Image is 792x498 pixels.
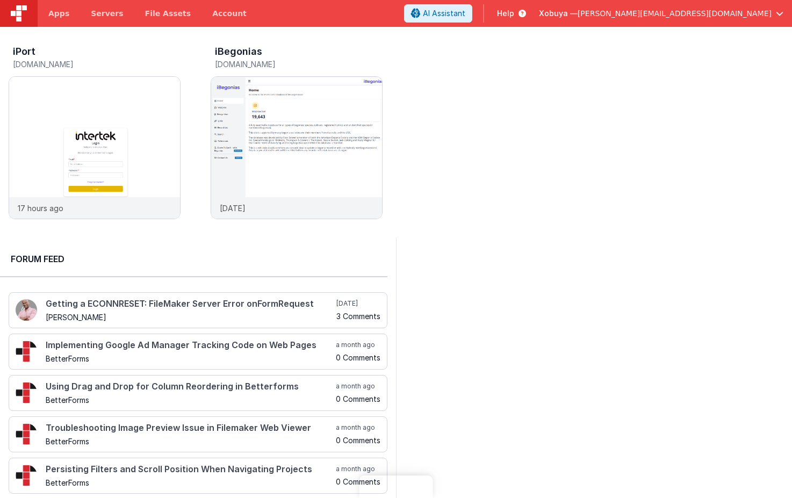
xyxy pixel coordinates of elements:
img: 411_2.png [16,299,37,321]
h4: Persisting Filters and Scroll Position When Navigating Projects [46,465,334,474]
h5: 0 Comments [336,353,380,362]
h5: 0 Comments [336,395,380,403]
button: Xobuya — [PERSON_NAME][EMAIL_ADDRESS][DOMAIN_NAME] [539,8,783,19]
a: Persisting Filters and Scroll Position When Navigating Projects BetterForms a month ago 0 Comments [9,458,387,494]
h5: [DOMAIN_NAME] [215,60,383,68]
span: AI Assistant [423,8,465,19]
h4: Implementing Google Ad Manager Tracking Code on Web Pages [46,341,334,350]
h4: Using Drag and Drop for Column Reordering in Betterforms [46,382,334,392]
h5: BetterForms [46,437,334,445]
h5: [PERSON_NAME] [46,313,334,321]
h5: 0 Comments [336,478,380,486]
h4: Getting a ECONNRESET: FileMaker Server Error onFormRequest [46,299,334,309]
img: 295_2.png [16,382,37,403]
h5: a month ago [336,423,380,432]
p: [DATE] [220,203,246,214]
span: Xobuya — [539,8,578,19]
h5: BetterForms [46,479,334,487]
h2: Forum Feed [11,252,377,265]
a: Getting a ECONNRESET: FileMaker Server Error onFormRequest [PERSON_NAME] [DATE] 3 Comments [9,292,387,328]
h5: a month ago [336,341,380,349]
h5: 3 Comments [336,312,380,320]
h5: [DOMAIN_NAME] [13,60,181,68]
img: 295_2.png [16,465,37,486]
a: Using Drag and Drop for Column Reordering in Betterforms BetterForms a month ago 0 Comments [9,375,387,411]
span: [PERSON_NAME][EMAIL_ADDRESS][DOMAIN_NAME] [578,8,772,19]
span: Apps [48,8,69,19]
iframe: Marker.io feedback button [359,475,433,498]
h5: a month ago [336,382,380,391]
a: Troubleshooting Image Preview Issue in Filemaker Web Viewer BetterForms a month ago 0 Comments [9,416,387,452]
h5: BetterForms [46,355,334,363]
h5: [DATE] [336,299,380,308]
h5: BetterForms [46,396,334,404]
h3: iPort [13,46,35,57]
img: 295_2.png [16,423,37,445]
span: Help [497,8,514,19]
h4: Troubleshooting Image Preview Issue in Filemaker Web Viewer [46,423,334,433]
span: Servers [91,8,123,19]
h5: a month ago [336,465,380,473]
button: AI Assistant [404,4,472,23]
h5: 0 Comments [336,436,380,444]
span: File Assets [145,8,191,19]
h3: iBegonias [215,46,262,57]
a: Implementing Google Ad Manager Tracking Code on Web Pages BetterForms a month ago 0 Comments [9,334,387,370]
img: 295_2.png [16,341,37,362]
